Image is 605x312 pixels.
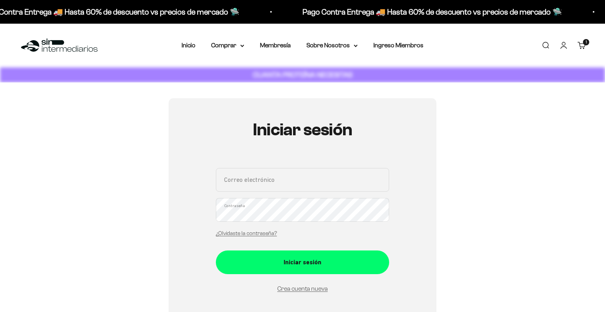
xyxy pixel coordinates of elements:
[216,230,277,236] a: ¿Olvidaste la contraseña?
[306,40,358,50] summary: Sobre Nosotros
[182,42,195,49] a: Inicio
[260,42,291,49] a: Membresía
[373,42,423,49] a: Ingreso Miembros
[216,120,389,139] h1: Iniciar sesión
[211,40,244,50] summary: Comprar
[253,71,353,79] strong: CUANTA PROTEÍNA NECESITAS
[586,41,587,44] span: 1
[277,285,328,292] a: Crea cuenta nueva
[216,250,389,274] button: Iniciar sesión
[302,6,562,18] p: Pago Contra Entrega 🚚 Hasta 60% de descuento vs precios de mercado 🛸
